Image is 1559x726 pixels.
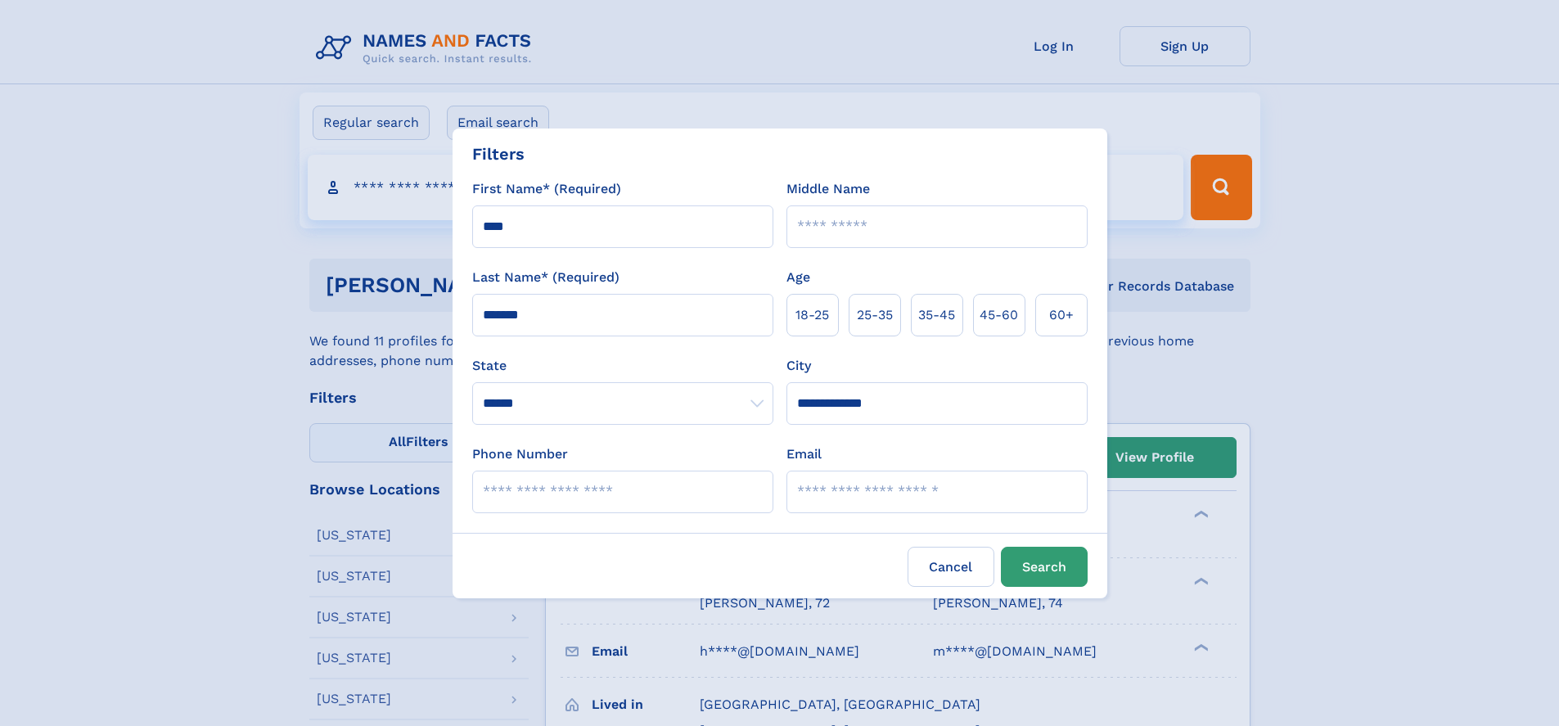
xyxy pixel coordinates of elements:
button: Search [1001,547,1088,587]
label: Age [786,268,810,287]
label: City [786,356,811,376]
label: Phone Number [472,444,568,464]
label: Last Name* (Required) [472,268,620,287]
div: Filters [472,142,525,166]
label: Email [786,444,822,464]
label: Cancel [908,547,994,587]
label: Middle Name [786,179,870,199]
label: First Name* (Required) [472,179,621,199]
span: 60+ [1049,305,1074,325]
span: 18‑25 [795,305,829,325]
span: 35‑45 [918,305,955,325]
label: State [472,356,773,376]
span: 45‑60 [980,305,1018,325]
span: 25‑35 [857,305,893,325]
